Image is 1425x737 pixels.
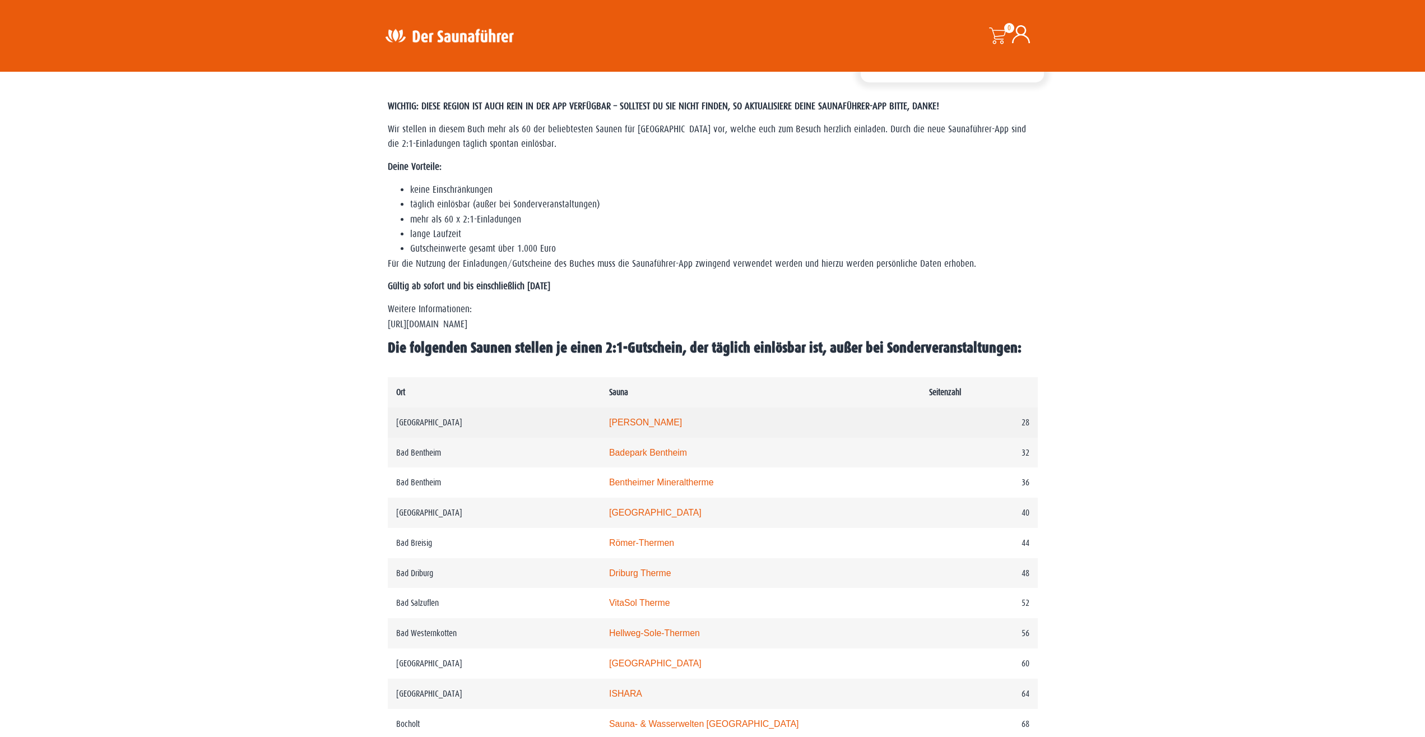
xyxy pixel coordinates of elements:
td: 44 [921,528,1037,558]
td: 36 [921,467,1037,498]
li: Gutscheinwerte gesamt über 1.000 Euro [410,242,1038,256]
strong: Gültig ab sofort und bis einschließlich [DATE] [388,281,550,291]
td: 48 [921,558,1037,588]
a: VitaSol Therme [609,598,670,608]
td: 52 [921,588,1037,618]
a: Driburg Therme [609,568,671,578]
a: Hellweg-Sole-Thermen [609,628,700,638]
span: Wir stellen in diesem Buch mehr als 60 der beliebtesten Saunen für [GEOGRAPHIC_DATA] vor, welche ... [388,124,1026,149]
td: 40 [921,498,1037,528]
b: Seitenzahl [929,387,961,397]
a: Bentheimer Mineraltherme [609,478,714,487]
td: [GEOGRAPHIC_DATA] [388,407,601,438]
b: Sauna [609,387,628,397]
td: Bad Westernkotten [388,618,601,648]
td: 60 [921,648,1037,679]
strong: Deine Vorteile: [388,161,442,172]
td: 56 [921,618,1037,648]
td: [GEOGRAPHIC_DATA] [388,648,601,679]
li: mehr als 60 x 2:1-Einladungen [410,212,1038,227]
p: Für die Nutzung der Einladungen/Gutscheine des Buches muss die Saunaführer-App zwingend verwendet... [388,257,1038,271]
span: 0 [1004,23,1014,33]
a: Badepark Bentheim [609,448,687,457]
td: Bad Breisig [388,528,601,558]
td: Bad Driburg [388,558,601,588]
td: [GEOGRAPHIC_DATA] [388,679,601,709]
td: 64 [921,679,1037,709]
td: Bad Salzuflen [388,588,601,618]
li: keine Einschränkungen [410,183,1038,197]
b: Ort [396,387,405,397]
a: Sauna- & Wasserwelten [GEOGRAPHIC_DATA] [609,719,799,729]
li: täglich einlösbar (außer bei Sonderveranstaltungen) [410,197,1038,212]
a: [PERSON_NAME] [609,418,682,427]
a: [GEOGRAPHIC_DATA] [609,659,702,668]
p: Weitere Informationen: [URL][DOMAIN_NAME] [388,302,1038,332]
td: [GEOGRAPHIC_DATA] [388,498,601,528]
td: Bad Bentheim [388,438,601,468]
li: lange Laufzeit [410,227,1038,242]
td: 28 [921,407,1037,438]
td: 32 [921,438,1037,468]
td: Bad Bentheim [388,467,601,498]
a: Römer-Thermen [609,538,674,548]
span: WICHTIG: DIESE REGION IST AUCH REIN IN DER APP VERFÜGBAR – SOLLTEST DU SIE NICHT FINDEN, SO AKTUA... [388,101,939,112]
a: [GEOGRAPHIC_DATA] [609,508,702,517]
b: Die folgenden Saunen stellen je einen 2:1-Gutschein, der täglich einlösbar ist, außer bei Sonderv... [388,340,1022,356]
a: ISHARA [609,689,642,698]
